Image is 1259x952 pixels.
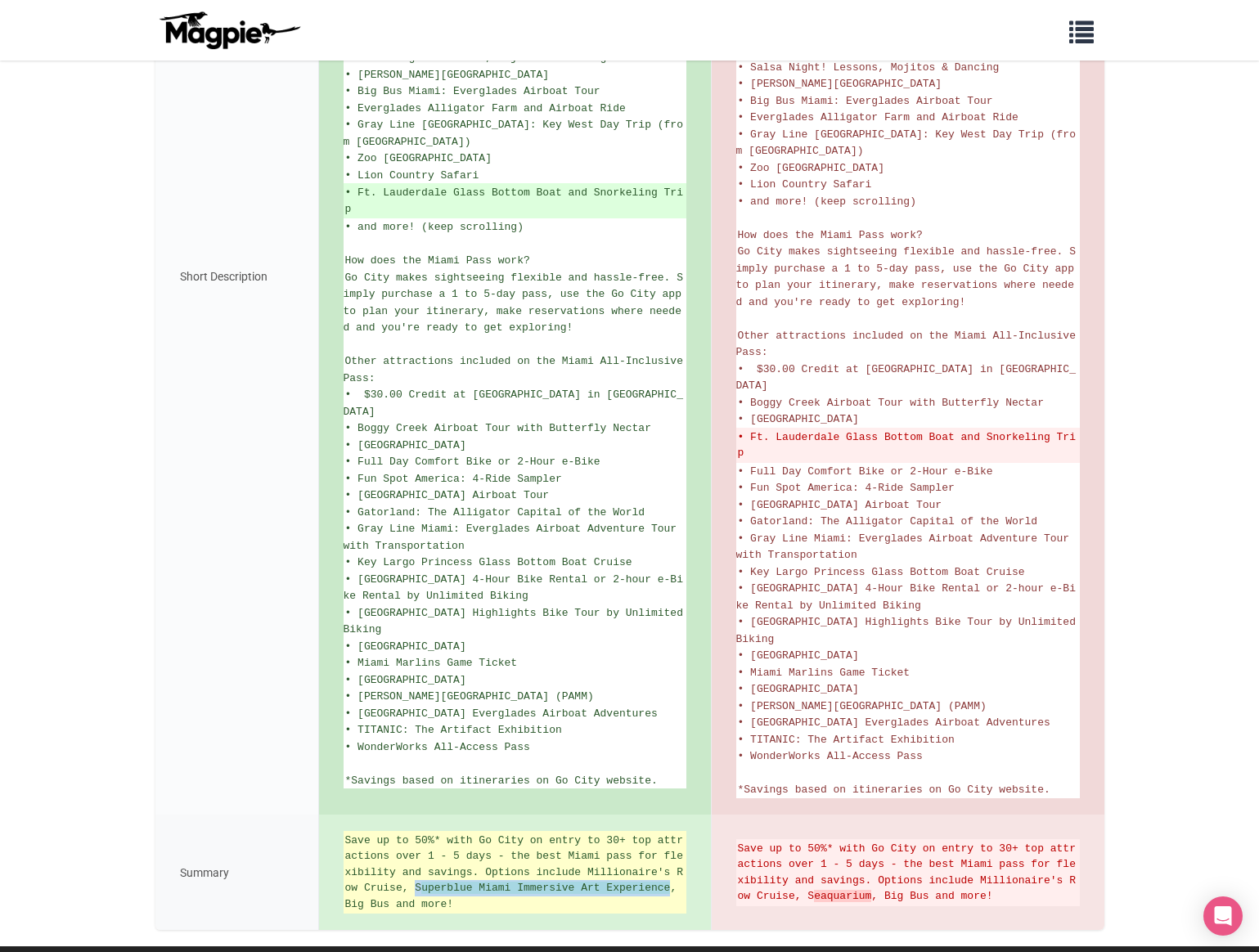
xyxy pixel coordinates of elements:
strong: uperblue Miami Immersive Art Experience [421,882,670,894]
span: • Boggy Creek Airboat Tour with Butterfly Nectar [345,422,651,434]
span: • and more! (keep scrolling) [345,221,524,233]
span: • WonderWorks All-Access Pass [345,741,530,753]
span: • [GEOGRAPHIC_DATA] [345,439,466,451]
span: Other attractions included on the Miami All-Inclusive Pass: [736,330,1082,359]
ins: Save up to 50%* with Go City on entry to 30+ top attractions over 1 - 5 days - the best Miami pas... [345,833,685,913]
span: • Key Largo Princess Glass Bottom Boat Cruise [345,556,632,568]
ins: • Ft. Lauderdale Glass Bottom Boat and Snorkeling Trip [345,185,685,217]
span: • $30.00 Credit at [GEOGRAPHIC_DATA] in [GEOGRAPHIC_DATA] [736,363,1076,393]
span: • [GEOGRAPHIC_DATA] Highlights Bike Tour by Unlimited Biking [344,607,690,636]
span: • Zoo [GEOGRAPHIC_DATA] [738,162,884,174]
span: • [GEOGRAPHIC_DATA] Highlights Bike Tour by Unlimited Biking [736,616,1082,645]
span: *Savings based on itineraries on Go City website. [345,775,658,787]
span: How does the Miami Pass work? [738,229,923,241]
strong: eaquarium [814,890,871,902]
span: • WonderWorks All-Access Pass [738,750,923,762]
span: • Big Bus Miami: Everglades Airboat Tour [738,95,993,107]
div: Summary [155,815,319,931]
span: • [PERSON_NAME][GEOGRAPHIC_DATA] [738,78,942,90]
span: • [GEOGRAPHIC_DATA] Airboat Tour [345,489,550,501]
span: Other attractions included on the Miami All-Inclusive Pass: [344,355,690,384]
span: • Gray Line [GEOGRAPHIC_DATA]: Key West Day Trip (from [GEOGRAPHIC_DATA]) [344,119,683,148]
span: • Full Day Comfort Bike or 2-Hour e-Bike [738,465,993,478]
span: • Fun Spot America: 4-Ride Sampler [345,473,562,485]
span: • [GEOGRAPHIC_DATA] 4-Hour Bike Rental or 2-hour e-Bike Rental by Unlimited Biking [344,573,683,603]
span: How does the Miami Pass work? [345,254,530,267]
del: • Ft. Lauderdale Glass Bottom Boat and Snorkeling Trip [738,429,1078,461]
span: • $30.00 Credit at [GEOGRAPHIC_DATA] in [GEOGRAPHIC_DATA] [344,388,683,418]
span: • [GEOGRAPHIC_DATA] Everglades Airboat Adventures [738,716,1050,729]
div: Open Intercom Messenger [1203,896,1243,936]
img: logo-ab69f6fb50320c5b225c76a69d11143b.png [155,11,303,50]
span: • [GEOGRAPHIC_DATA] [738,649,859,662]
span: • [GEOGRAPHIC_DATA] [345,640,466,653]
span: • [GEOGRAPHIC_DATA] 4-Hour Bike Rental or 2-hour e-Bike Rental by Unlimited Biking [736,582,1076,612]
span: Go City makes sightseeing flexible and hassle-free. Simply purchase a 1 to 5-day pass, use the Go... [344,272,688,335]
del: Save up to 50%* with Go City on entry to 30+ top attractions over 1 - 5 days - the best Miami pas... [738,841,1078,905]
span: • [GEOGRAPHIC_DATA] Everglades Airboat Adventures [345,707,658,720]
span: • Full Day Comfort Bike or 2-Hour e-Bike [345,456,600,468]
span: • Gray Line Miami: Everglades Airboat Adventure Tour with Transportation [344,523,683,552]
span: • Salsa Night! Lessons, Mojitos & Dancing [738,61,1000,74]
span: • [PERSON_NAME][GEOGRAPHIC_DATA] [345,69,550,81]
span: *Savings based on itineraries on Go City website. [738,784,1050,796]
span: • Boggy Creek Airboat Tour with Butterfly Nectar [738,397,1044,409]
span: Go City makes sightseeing flexible and hassle-free. Simply purchase a 1 to 5-day pass, use the Go... [736,245,1081,308]
span: • Key Largo Princess Glass Bottom Boat Cruise [738,566,1025,578]
span: • Miami Marlins Game Ticket [345,657,518,669]
span: • [PERSON_NAME][GEOGRAPHIC_DATA] (PAMM) [738,700,987,712]
span: • [GEOGRAPHIC_DATA] [738,683,859,695]
span: • Gray Line Miami: Everglades Airboat Adventure Tour with Transportation [736,532,1076,562]
span: • Lion Country Safari [345,169,479,182]
span: • Zoo [GEOGRAPHIC_DATA] [345,152,492,164]
span: • Gatorland: The Alligator Capital of the World [345,506,645,519]
span: • Miami Marlins Game Ticket [738,667,911,679]
span: • Big Bus Miami: Everglades Airboat Tour [345,85,600,97]
span: • Gatorland: The Alligator Capital of the World [738,515,1038,528]
span: • Lion Country Safari [738,178,872,191]
span: • [GEOGRAPHIC_DATA] [345,674,466,686]
span: • Fun Spot America: 4-Ride Sampler [738,482,955,494]
span: • [GEOGRAPHIC_DATA] Airboat Tour [738,499,942,511]
span: • TITANIC: The Artifact Exhibition [738,734,955,746]
span: • Everglades Alligator Farm and Airboat Ride [738,111,1018,123]
span: • Gray Line [GEOGRAPHIC_DATA]: Key West Day Trip (from [GEOGRAPHIC_DATA]) [736,128,1076,158]
span: • [GEOGRAPHIC_DATA] [738,413,859,425]
span: • TITANIC: The Artifact Exhibition [345,724,562,736]
span: • [PERSON_NAME][GEOGRAPHIC_DATA] (PAMM) [345,690,594,703]
span: • and more! (keep scrolling) [738,195,916,208]
span: • Everglades Alligator Farm and Airboat Ride [345,102,626,115]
